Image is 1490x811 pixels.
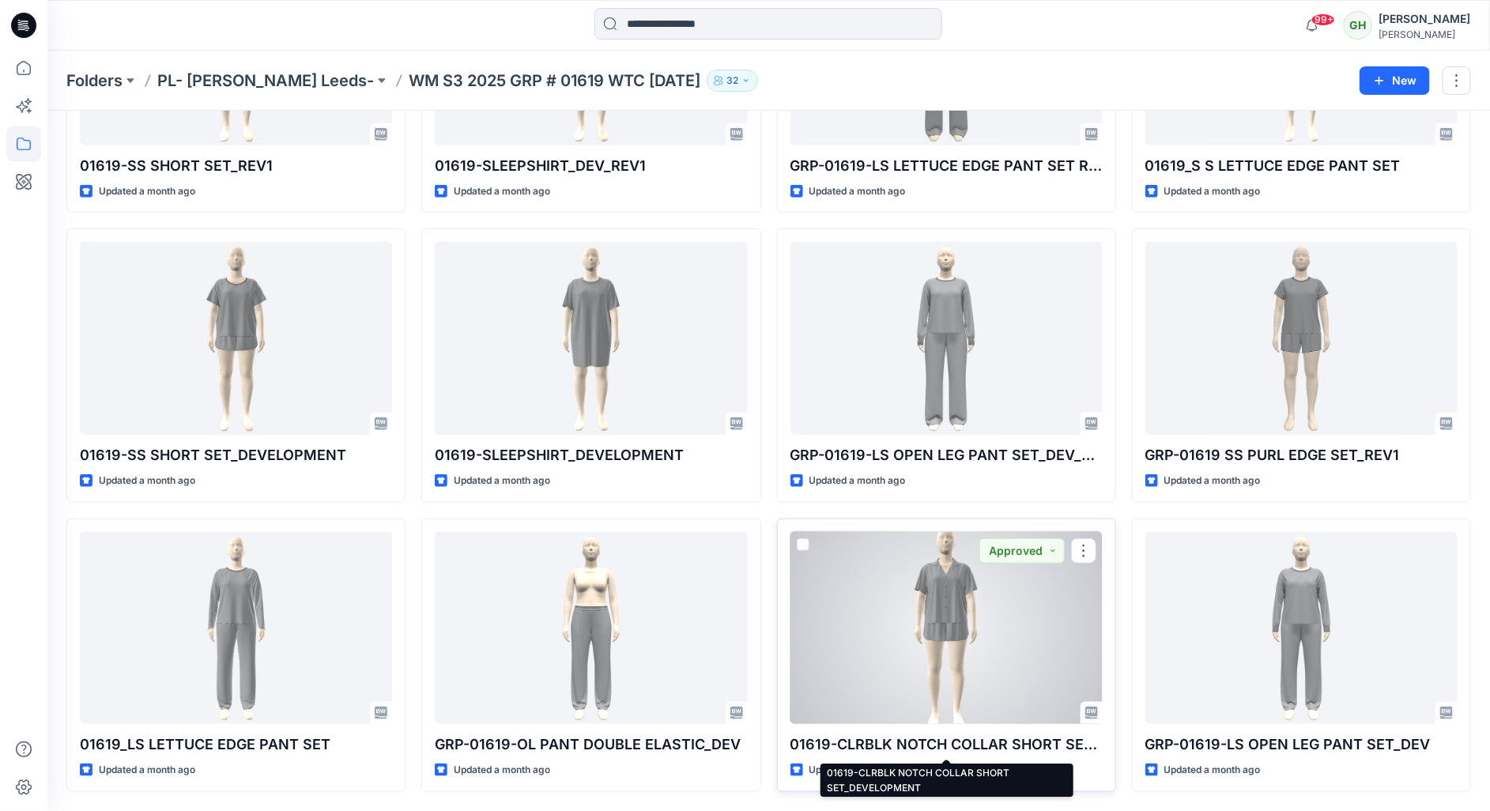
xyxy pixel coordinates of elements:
p: 01619-SS SHORT SET_REV1 [80,155,392,177]
p: 01619_S S LETTUCE EDGE PANT SET [1145,155,1458,177]
p: Updated a month ago [454,473,550,489]
p: GRP-01619-OL PANT DOUBLE ELASTIC_DEV [435,734,747,756]
p: GRP-01619-LS OPEN LEG PANT SET_DEV_REV1 [790,444,1103,466]
p: 01619-SLEEPSHIRT_DEVELOPMENT [435,444,747,466]
p: Updated a month ago [809,473,906,489]
p: GRP-01619 SS PURL EDGE SET_REV1 [1145,444,1458,466]
div: [PERSON_NAME] [1379,9,1470,28]
p: Updated a month ago [809,183,906,200]
p: Updated a month ago [99,762,195,779]
p: Updated a month ago [99,473,195,489]
p: 01619-SLEEPSHIRT_DEV_REV1 [435,155,747,177]
a: Folders [66,70,123,92]
p: Updated a month ago [99,183,195,200]
p: Updated a month ago [1164,183,1261,200]
button: 32 [707,70,758,92]
p: 01619-CLRBLK NOTCH COLLAR SHORT SET_DEVELOPMENT [790,734,1103,756]
p: Updated a month ago [1164,473,1261,489]
p: Updated a month ago [1164,762,1261,779]
p: 32 [726,72,738,89]
p: Updated a month ago [454,183,550,200]
p: 01619-SS SHORT SET_DEVELOPMENT [80,444,392,466]
div: [PERSON_NAME] [1379,28,1470,40]
a: 01619-CLRBLK NOTCH COLLAR SHORT SET_DEVELOPMENT [790,532,1103,725]
div: GH [1344,11,1372,40]
a: 01619-SLEEPSHIRT_DEVELOPMENT [435,242,747,435]
a: 01619-SS SHORT SET_DEVELOPMENT [80,242,392,435]
p: Updated a month ago [454,762,550,779]
p: Updated a month ago [809,762,906,779]
button: New [1360,66,1430,95]
p: GRP-01619-LS OPEN LEG PANT SET_DEV [1145,734,1458,756]
a: GRP-01619-LS OPEN LEG PANT SET_DEV [1145,532,1458,725]
p: WM S3 2025 GRP # 01619 WTC [DATE] [409,70,700,92]
p: 01619_LS LETTUCE EDGE PANT SET [80,734,392,756]
a: 01619_LS LETTUCE EDGE PANT SET [80,532,392,725]
a: GRP-01619-OL PANT DOUBLE ELASTIC_DEV [435,532,747,725]
a: PL- [PERSON_NAME] Leeds- [157,70,374,92]
p: GRP-01619-LS LETTUCE EDGE PANT SET REV1 [790,155,1103,177]
span: 99+ [1311,13,1335,26]
a: GRP-01619 SS PURL EDGE SET_REV1 [1145,242,1458,435]
a: GRP-01619-LS OPEN LEG PANT SET_DEV_REV1 [790,242,1103,435]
